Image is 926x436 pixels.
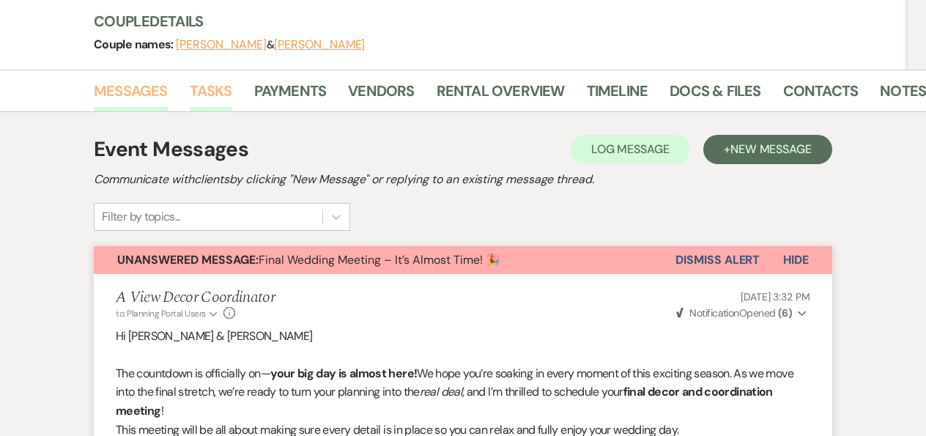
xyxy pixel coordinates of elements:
[94,171,832,188] h2: Communicate with clients by clicking "New Message" or replying to an existing message thread.
[117,252,500,267] span: Final Wedding Meeting – It’s Almost Time! 🎉
[674,306,810,321] button: NotificationOpened (6)
[880,79,926,111] a: Notes
[94,79,168,111] a: Messages
[741,290,810,303] span: [DATE] 3:32 PM
[591,141,670,157] span: Log Message
[420,384,462,399] em: real deal
[571,135,690,164] button: Log Message
[176,39,267,51] button: [PERSON_NAME]
[94,11,893,32] h3: Couple Details
[348,79,414,111] a: Vendors
[587,79,648,111] a: Timeline
[703,135,832,164] button: +New Message
[270,366,417,381] strong: your big day is almost here!
[116,364,810,421] p: The countdown is officially on— We hope you’re soaking in every moment of this exciting season. A...
[102,208,180,226] div: Filter by topics...
[190,79,232,111] a: Tasks
[274,39,365,51] button: [PERSON_NAME]
[675,246,760,274] button: Dismiss Alert
[116,384,773,418] strong: final decor and coordination meeting
[730,141,812,157] span: New Message
[116,327,810,346] p: Hi [PERSON_NAME] & [PERSON_NAME]
[783,252,809,267] span: Hide
[778,306,792,319] strong: ( 6 )
[94,37,176,52] span: Couple names:
[783,79,859,111] a: Contacts
[176,37,365,52] span: &
[689,306,738,319] span: Notification
[760,246,832,274] button: Hide
[116,289,275,307] h5: A View Decor Coordinator
[116,308,206,319] span: to: Planning Portal Users
[254,79,327,111] a: Payments
[676,306,792,319] span: Opened
[94,246,675,274] button: Unanswered Message:Final Wedding Meeting – It’s Almost Time! 🎉
[94,134,248,165] h1: Event Messages
[116,307,220,320] button: to: Planning Portal Users
[437,79,565,111] a: Rental Overview
[117,252,259,267] strong: Unanswered Message:
[670,79,760,111] a: Docs & Files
